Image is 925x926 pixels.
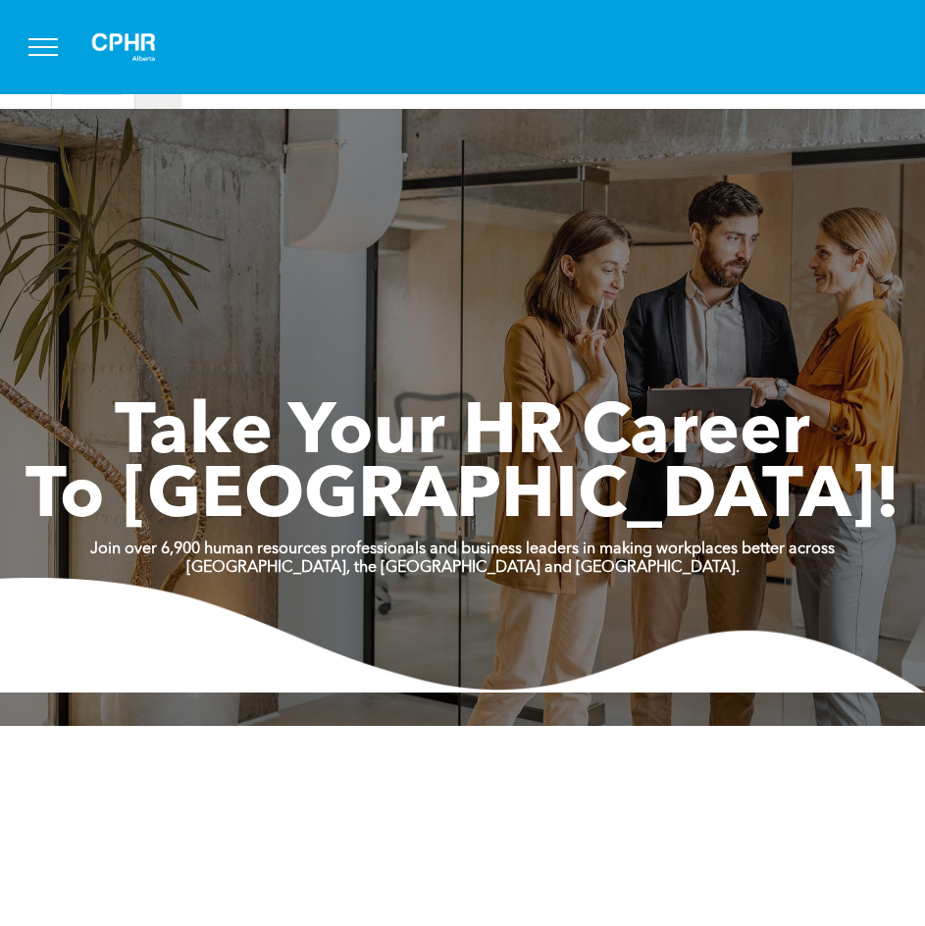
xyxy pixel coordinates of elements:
button: menu [18,22,69,73]
span: To [GEOGRAPHIC_DATA]! [26,463,900,534]
span: Take Your HR Career [115,399,810,470]
strong: [GEOGRAPHIC_DATA], the [GEOGRAPHIC_DATA] and [GEOGRAPHIC_DATA]. [186,560,740,576]
img: A white background with a few lines on it [75,16,173,78]
strong: Join over 6,900 human resources professionals and business leaders in making workplaces better ac... [90,541,835,557]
